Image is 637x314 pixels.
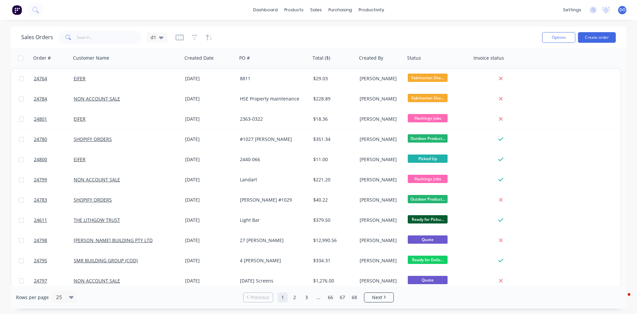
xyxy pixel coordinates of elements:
[614,291,630,307] iframe: Intercom live chat
[325,292,335,302] a: Page 66
[240,75,305,82] div: 8811
[34,197,47,203] span: 24783
[290,292,300,302] a: Page 2
[408,276,448,284] span: Quote
[74,278,120,284] a: NON ACCOUNT SALE
[313,176,352,183] div: $221.20
[34,237,47,244] span: 24798
[359,55,383,61] div: Created By
[313,217,352,223] div: $379.50
[34,69,74,89] a: 24764
[21,34,53,40] h1: Sales Orders
[360,197,400,203] div: [PERSON_NAME]
[408,74,448,82] span: Fabrication She...
[240,136,305,143] div: #1027 [PERSON_NAME]
[73,55,109,61] div: Customer Name
[408,256,448,264] span: Ready for Deliv...
[313,55,330,61] div: Total ($)
[360,237,400,244] div: [PERSON_NAME]
[240,116,305,122] div: 2363-0322
[360,156,400,163] div: [PERSON_NAME]
[360,278,400,284] div: [PERSON_NAME]
[34,230,74,250] a: 24798
[578,32,616,43] button: Create order
[34,116,47,122] span: 24801
[473,55,504,61] div: Invoice status
[185,197,235,203] div: [DATE]
[313,156,352,163] div: $11.00
[240,257,305,264] div: 4 [PERSON_NAME]
[34,257,47,264] span: 24795
[185,156,235,163] div: [DATE]
[313,278,352,284] div: $1,276.00
[360,136,400,143] div: [PERSON_NAME]
[408,155,448,163] span: Picked Up
[74,136,112,142] a: SHOPIFY ORDERS
[278,292,288,302] a: Page 1 is your current page
[74,257,138,264] a: SMR BUILDING GROUP (COD)
[307,5,325,15] div: sales
[240,197,305,203] div: [PERSON_NAME] #1029
[185,116,235,122] div: [DATE]
[151,34,156,41] span: d1
[185,257,235,264] div: [DATE]
[240,176,305,183] div: Landart
[313,116,352,122] div: $18.36
[34,210,74,230] a: 24611
[408,94,448,102] span: Fabrication She...
[241,292,396,302] ul: Pagination
[360,176,400,183] div: [PERSON_NAME]
[244,294,273,301] a: Previous page
[74,116,86,122] a: EIFER
[355,5,388,15] div: productivity
[325,5,355,15] div: purchasing
[185,136,235,143] div: [DATE]
[313,237,352,244] div: $12,990.56
[407,55,421,61] div: Status
[337,292,347,302] a: Page 67
[313,257,352,264] div: $334.31
[240,217,305,223] div: Light Bar
[185,75,235,82] div: [DATE]
[34,75,47,82] span: 24764
[185,217,235,223] div: [DATE]
[313,95,352,102] div: $228.89
[33,55,51,61] div: Order #
[250,5,281,15] a: dashboard
[74,75,86,82] a: EIFER
[619,7,625,13] span: DO
[74,197,112,203] a: SHOPIFY ORDERS
[34,170,74,190] a: 24799
[34,156,47,163] span: 24800
[560,5,585,15] div: settings
[408,235,448,244] span: Quote
[360,257,400,264] div: [PERSON_NAME]
[77,31,142,44] input: Search...
[239,55,250,61] div: PO #
[313,136,352,143] div: $351.34
[360,217,400,223] div: [PERSON_NAME]
[34,278,47,284] span: 24797
[281,5,307,15] div: products
[360,116,400,122] div: [PERSON_NAME]
[34,217,47,223] span: 24611
[408,215,448,223] span: Ready for Picku...
[184,55,214,61] div: Created Date
[408,175,448,183] span: Flashings Jobs
[240,156,305,163] div: 2440-066
[313,197,352,203] div: $40.22
[12,5,22,15] img: Factory
[185,278,235,284] div: [DATE]
[364,294,393,301] a: Next page
[313,75,352,82] div: $29.03
[408,134,448,143] span: Outdoor Product...
[34,95,47,102] span: 24784
[74,176,120,183] a: NON ACCOUNT SALE
[302,292,312,302] a: Page 3
[34,89,74,109] a: 24784
[34,129,74,149] a: 24780
[408,195,448,203] span: Outdoor Product...
[349,292,359,302] a: Page 68
[34,136,47,143] span: 24780
[34,176,47,183] span: 24799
